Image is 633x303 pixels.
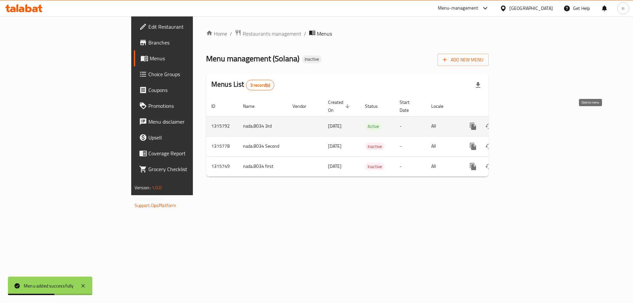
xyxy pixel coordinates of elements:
[394,136,426,156] td: -
[135,201,176,210] a: Support.OpsPlatform
[470,77,486,93] div: Export file
[365,163,385,170] span: Inactive
[394,156,426,176] td: -
[148,118,232,126] span: Menu disclaimer
[465,159,481,174] button: more
[622,5,624,12] span: n
[328,122,342,130] span: [DATE]
[437,54,489,66] button: Add New Menu
[148,39,232,46] span: Branches
[328,142,342,150] span: [DATE]
[134,145,237,161] a: Coverage Report
[292,102,315,110] span: Vendor
[206,29,489,38] nav: breadcrumb
[134,19,237,35] a: Edit Restaurant
[238,156,287,176] td: nada.8034 first
[24,282,74,289] div: Menu added successfully
[302,55,322,63] div: Inactive
[426,116,460,136] td: All
[394,116,426,136] td: -
[134,98,237,114] a: Promotions
[509,5,553,12] div: [GEOGRAPHIC_DATA]
[481,159,497,174] button: Change Status
[465,118,481,134] button: more
[148,134,232,141] span: Upsell
[365,143,385,150] span: Inactive
[246,80,275,90] div: Total records count
[134,114,237,130] a: Menu disclaimer
[317,30,332,38] span: Menus
[302,56,322,62] span: Inactive
[134,50,237,66] a: Menus
[328,162,342,170] span: [DATE]
[438,4,478,12] div: Menu-management
[365,123,382,130] span: Active
[243,30,301,38] span: Restaurants management
[365,122,382,130] div: Active
[481,138,497,154] button: Change Status
[304,30,306,38] li: /
[443,56,483,64] span: Add New Menu
[328,98,352,114] span: Created On
[134,130,237,145] a: Upsell
[135,195,165,203] span: Get support on:
[426,156,460,176] td: All
[246,82,274,88] span: 3 record(s)
[148,86,232,94] span: Coupons
[148,149,232,157] span: Coverage Report
[134,161,237,177] a: Grocery Checklist
[150,54,232,62] span: Menus
[148,165,232,173] span: Grocery Checklist
[238,136,287,156] td: nada.8034 Second
[235,29,301,38] a: Restaurants management
[206,51,299,66] span: Menu management ( Solana )
[134,35,237,50] a: Branches
[134,82,237,98] a: Coupons
[152,183,162,192] span: 1.0.0
[148,23,232,31] span: Edit Restaurant
[243,102,263,110] span: Name
[460,96,534,116] th: Actions
[148,70,232,78] span: Choice Groups
[400,98,418,114] span: Start Date
[238,116,287,136] td: nada.8034 3rd
[365,102,386,110] span: Status
[148,102,232,110] span: Promotions
[481,118,497,134] button: Change Status
[211,102,224,110] span: ID
[135,183,151,192] span: Version:
[431,102,452,110] span: Locale
[134,66,237,82] a: Choice Groups
[206,96,534,177] table: enhanced table
[426,136,460,156] td: All
[465,138,481,154] button: more
[365,142,385,150] div: Inactive
[211,79,274,90] h2: Menus List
